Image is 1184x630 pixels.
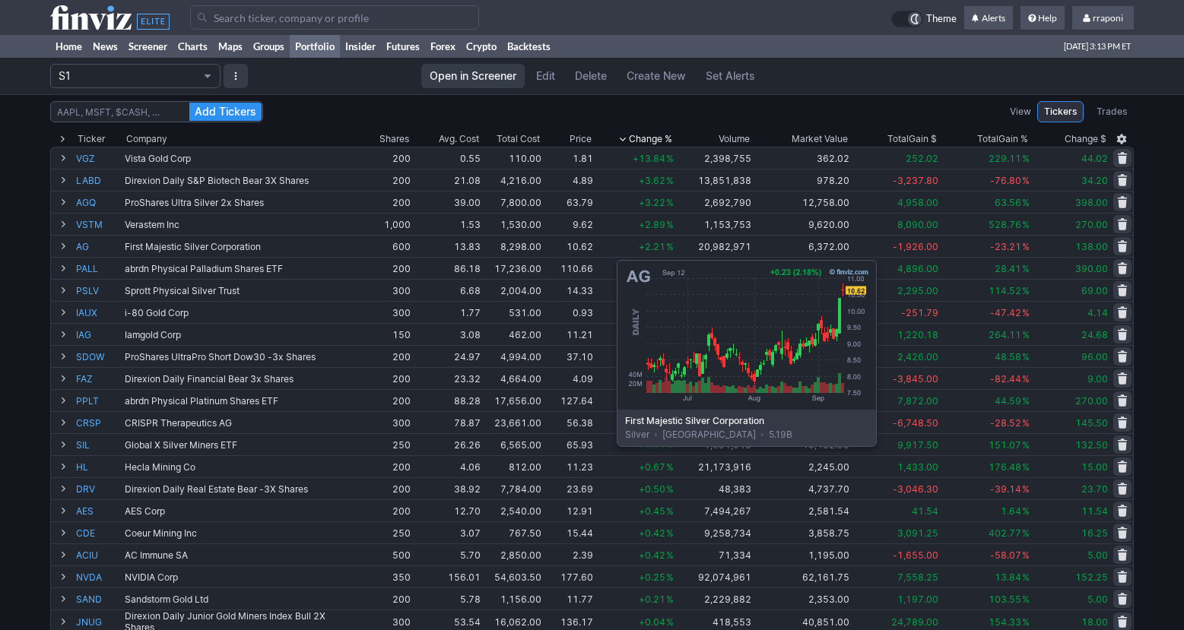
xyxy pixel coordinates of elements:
span: -3,046.30 [893,483,938,495]
span: Delete [575,68,607,84]
td: 39.00 [412,191,482,213]
span: 4.14 [1087,307,1108,318]
span: % [666,483,674,495]
a: PPLT [76,390,122,411]
td: 2,004.00 [482,279,543,301]
td: 300 [357,411,412,433]
a: rraponi [1072,6,1134,30]
a: CRSP [76,412,122,433]
td: 54,603.50 [482,565,543,587]
div: abrdn Physical Platinum Shares ETF [125,395,356,407]
td: 21,173,916 [675,455,753,477]
td: 1.53 [412,213,482,235]
span: S1 [59,68,197,84]
span: 1,220.18 [897,329,938,340]
td: 0.55 [412,147,482,169]
div: First Majestic Silver Corporation [125,241,356,252]
a: AGQ [76,192,122,213]
a: LABD [76,169,122,191]
span: 9,917.50 [897,439,938,451]
span: Market Value [792,131,848,147]
img: chart.ashx [624,267,870,404]
div: CRISPR Therapeutics AG [125,417,356,429]
td: 2,245.00 [753,455,851,477]
span: 8,090.00 [897,219,938,230]
span: % [1022,219,1030,230]
span: % [1022,241,1030,252]
td: 1,530.00 [482,213,543,235]
td: 4,664.00 [482,367,543,389]
td: 37.10 [543,345,594,367]
span: Change % [629,131,672,147]
div: Coeur Mining Inc [125,527,356,539]
td: 38.92 [412,477,482,499]
span: % [666,241,674,252]
span: Change $ [1065,131,1106,147]
span: % [666,175,674,186]
span: % [666,461,674,473]
span: -28.52 [990,417,1021,429]
span: -39.14 [990,483,1021,495]
td: 8,298.00 [482,235,543,257]
td: 14.33 [543,279,594,301]
span: % [666,527,674,539]
td: 88.28 [412,389,482,411]
td: 200 [357,389,412,411]
a: IAG [76,324,122,345]
td: 71,334 [675,543,753,565]
td: 17,236.00 [482,257,543,279]
span: % [1022,197,1030,208]
a: SIL [76,434,122,455]
span: -3,845.00 [893,373,938,385]
span: 114.52 [989,285,1021,296]
span: Trades [1097,104,1127,119]
span: 7,872.00 [897,395,938,407]
span: 2,426.00 [897,351,938,362]
span: [DATE] 3:13 PM ET [1064,35,1131,58]
span: 151.07 [989,439,1021,451]
a: HL [76,456,122,477]
span: 4,958.00 [897,197,938,208]
td: 7,784.00 [482,477,543,499]
span: % [666,549,674,561]
label: View [1010,104,1031,119]
span: -76.80 [990,175,1021,186]
td: 7,800.00 [482,191,543,213]
span: 2,295.00 [897,285,938,296]
div: Verastem Inc [125,219,356,230]
td: 110.66 [543,257,594,279]
td: 200 [357,257,412,279]
td: 1.77 [412,301,482,323]
span: +3.62 [639,175,665,186]
span: 5.00 [1087,549,1108,561]
span: % [1022,263,1030,274]
input: AAPL, MSFT, $CASH, … [50,101,263,122]
span: % [1022,395,1030,407]
td: 26.26 [412,433,482,455]
span: 63.56 [995,197,1021,208]
div: Volume [719,131,750,147]
a: Charts [173,35,213,58]
a: NVDA [76,566,122,587]
a: Crypto [461,35,502,58]
span: 229.11 [989,153,1021,164]
span: 270.00 [1075,219,1108,230]
span: 96.00 [1081,351,1108,362]
span: +0.50 [639,483,665,495]
a: Trades [1090,101,1134,122]
td: 11.23 [543,455,594,477]
td: 7,494,267 [675,499,753,521]
div: Total Cost [497,131,540,147]
td: 200 [357,367,412,389]
td: 1.81 [543,147,594,169]
span: 528.76 [989,219,1021,230]
td: 200 [357,191,412,213]
td: 200 [357,147,412,169]
span: -23.21 [990,241,1021,252]
td: 24.97 [412,345,482,367]
a: VSTM [76,214,122,235]
span: -58.07 [990,549,1021,561]
a: SDOW [76,346,122,367]
td: 13.83 [412,235,482,257]
div: ProShares Ultra Silver 2x Shares [125,197,356,208]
